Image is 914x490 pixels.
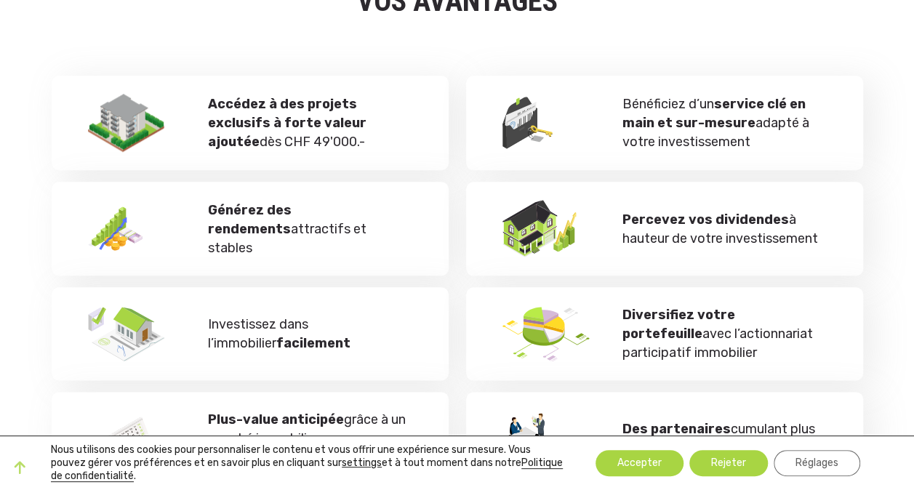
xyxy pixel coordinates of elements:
[622,307,735,342] strong: Diversifiez votre portefeuille
[208,202,292,237] strong: Générez des rendements
[208,95,412,151] p: dès CHF 49'000.-
[208,96,366,150] strong: Accédez à des projets exclusifs à forte valeur ajoutée
[502,97,554,149] img: Bénéficiez d’un
[208,410,412,467] p: grâce à un marché immobilier historiquement positif
[622,421,731,437] strong: Des partenaires
[622,419,827,457] p: cumulant plus de
[208,315,412,353] p: Investissez dans l’immobilier
[689,450,768,476] button: Rejeter
[88,206,143,251] img: Générez des rendements
[502,307,590,361] img: Diversifiez
[51,457,563,482] a: Politique de confidentialité
[88,307,165,361] img: Investissez
[342,457,382,470] button: settings
[622,96,806,131] strong: service clé en main et sur-mesure
[208,411,344,427] strong: Plus-value anticipée
[622,212,789,228] strong: Percevez vos dividendes
[774,450,860,476] button: Réglages
[51,443,565,483] p: Nous utilisons des cookies pour personnaliser le contenu et vous offrir une expérience sur mesure...
[596,450,684,476] button: Accepter
[208,201,412,257] p: attractifs et stables
[841,420,914,490] iframe: Chat Widget
[502,200,583,257] img: Percevez
[88,94,164,152] img: avantage2
[622,210,827,248] p: à hauteur de votre investissement
[622,95,827,151] p: Bénéficiez d’un adapté à votre investissement
[622,305,827,362] p: avec l’actionnariat participatif immobilier
[276,335,350,351] strong: facilement
[502,413,546,465] img: Des partenaires
[88,417,152,461] img: Plus-value anticipée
